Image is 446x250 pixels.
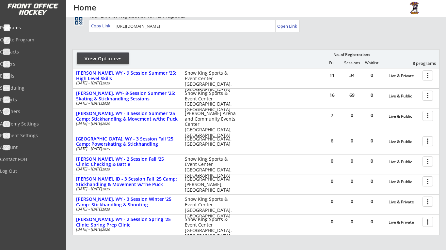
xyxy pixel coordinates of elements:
div: 0 [342,159,362,163]
div: 0 [362,219,382,224]
div: Sessions [342,61,362,65]
div: 0 [362,199,382,204]
button: qr_code [74,16,84,26]
div: [DATE] - [DATE] [76,81,176,85]
div: Copy Link [91,23,112,29]
div: 34 [342,73,362,78]
button: more_vert [422,136,433,146]
div: 16 [322,93,342,97]
div: 0 [362,159,382,163]
div: Live & Public [389,114,419,119]
div: 0 [362,73,382,78]
button: more_vert [422,70,433,81]
div: 69 [342,93,362,97]
div: [DATE] - [DATE] [76,101,176,105]
div: 0 [342,113,362,118]
div: 0 [342,139,362,143]
div: [PERSON_NAME], WY - 2 Session Fall '25 Clinic: Checking & Battle [76,156,178,168]
div: [GEOGRAPHIC_DATA] [PERSON_NAME], [GEOGRAPHIC_DATA] [185,176,236,193]
div: 0 [322,179,342,184]
div: 0 [342,219,362,224]
div: [PERSON_NAME], WY - 2 Session Spring '25 Clinic: Spring Prep Clinic [76,217,178,228]
em: 2025 [102,121,110,126]
div: Live & Public [389,160,419,164]
div: Snow King Sports & Event Center [GEOGRAPHIC_DATA], [GEOGRAPHIC_DATA] [185,197,236,218]
div: Live & Private [389,200,419,204]
div: [PERSON_NAME] Arena and Community Events Center [GEOGRAPHIC_DATA], [GEOGRAPHIC_DATA] [185,111,236,138]
div: Snow King Sports & Event Center [GEOGRAPHIC_DATA], [GEOGRAPHIC_DATA] [185,91,236,112]
div: [DATE] - [DATE] [76,147,176,151]
div: [GEOGRAPHIC_DATA], WY - 3 Session Fall '25 Camp: Powerskating & Stickhandling [76,136,178,147]
div: Live & Public [389,140,419,144]
div: Snow King Sports & Event Center [GEOGRAPHIC_DATA], [GEOGRAPHIC_DATA] [185,217,236,239]
div: 0 [362,113,382,118]
div: Live & Public [389,94,419,98]
div: [DATE] - [DATE] [76,167,176,171]
div: 0 [362,179,382,184]
em: 2026 [102,227,110,232]
div: [PERSON_NAME], WY - 9 Session Summer '25: High Level Skills [76,70,178,81]
button: more_vert [422,176,433,186]
em: 2025 [102,187,110,191]
div: [DATE] - [DATE] [76,228,176,231]
em: 2025 [102,207,110,212]
div: 0 [322,199,342,204]
div: 0 [362,93,382,97]
div: Live & Private [389,220,419,225]
em: 2025 [102,147,110,151]
div: 0 [322,159,342,163]
div: Live & Public [389,180,419,184]
div: [PERSON_NAME], ID - 3 Session Fall '25 Camp: Stickhandling & Movement w/The Puck [76,176,178,187]
button: more_vert [422,91,433,101]
em: 2025 [102,167,110,171]
div: [PERSON_NAME], WY- 8-Session Summer '25: Skating & Stickhandling Sessions [76,91,178,102]
div: 0 [362,139,382,143]
div: 0 [342,179,362,184]
div: 11 [322,73,342,78]
div: 0 [322,219,342,224]
a: Open Link [277,22,298,31]
div: 7 [322,113,342,118]
div: [DATE] - [DATE] [76,187,176,191]
div: Snow King Sports & Event Center [GEOGRAPHIC_DATA], [GEOGRAPHIC_DATA] [185,70,236,92]
div: [DATE] - [DATE] [76,122,176,125]
button: more_vert [422,156,433,167]
div: 0 [342,199,362,204]
em: 2025 [102,81,110,85]
div: Waitlist [362,61,381,65]
div: Snow King Sports & Event Center [GEOGRAPHIC_DATA], [GEOGRAPHIC_DATA] [185,156,236,178]
div: [DATE] - [DATE] [76,207,176,211]
div: 6 [322,139,342,143]
div: Full [322,61,342,65]
div: Open Link [277,23,298,29]
div: 8 programs [402,60,436,66]
button: more_vert [422,217,433,227]
div: Live & Private [389,74,419,78]
div: [PERSON_NAME], WY - 3 Session Summer '25 Camp: Stickhandling & Movement w/the Puck [76,111,178,122]
div: View Options [77,55,129,62]
em: 2025 [102,101,110,106]
button: more_vert [422,197,433,207]
button: more_vert [422,111,433,121]
div: [GEOGRAPHIC_DATA], [GEOGRAPHIC_DATA] [185,136,236,147]
div: No. of Registrations [331,52,372,57]
div: [PERSON_NAME], WY - 3 Session Winter '25 Camp: Stickhandling & Shooting [76,197,178,208]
